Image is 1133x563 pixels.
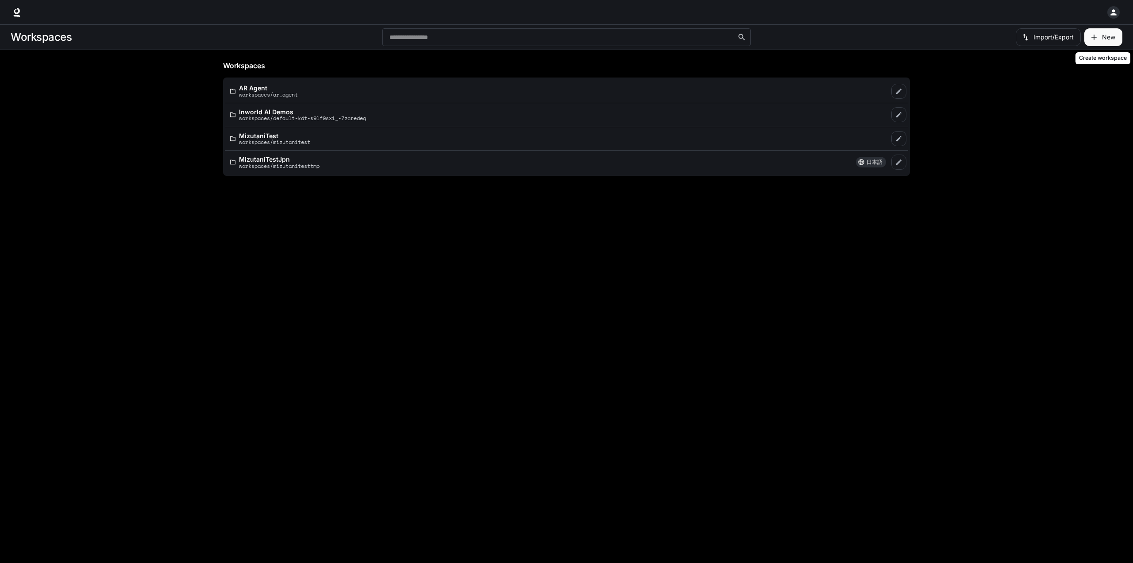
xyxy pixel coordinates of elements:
[891,84,906,99] a: Edit workspace
[227,129,890,149] a: MizutaniTestworkspaces/mizutanitest
[239,156,320,163] p: MizutaniTestJpn
[239,132,310,139] p: MizutaniTest
[891,131,906,146] a: Edit workspace
[223,61,910,70] h5: Workspaces
[1016,28,1081,46] button: Import/Export
[863,158,886,166] span: 日本語
[239,115,366,121] p: workspaces/default-kdt-s9lf9sx1_-7zcredeq
[227,81,890,101] a: AR Agentworkspaces/ar_agent
[1084,28,1122,46] button: Create workspace
[239,85,298,91] p: AR Agent
[239,139,310,145] p: workspaces/mizutanitest
[227,152,890,172] a: MizutaniTestJpnworkspaces/mizutanitesttmpExperimental feature
[11,28,72,46] h1: Workspaces
[239,92,298,97] p: workspaces/ar_agent
[891,155,906,170] a: Edit workspace
[239,163,320,169] p: workspaces/mizutanitesttmp
[239,109,366,115] p: Inworld AI Demos
[856,157,886,167] div: Experimental feature
[891,107,906,122] a: Edit workspace
[1075,52,1130,64] div: Create workspace
[227,105,890,125] a: Inworld AI Demosworkspaces/default-kdt-s9lf9sx1_-7zcredeq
